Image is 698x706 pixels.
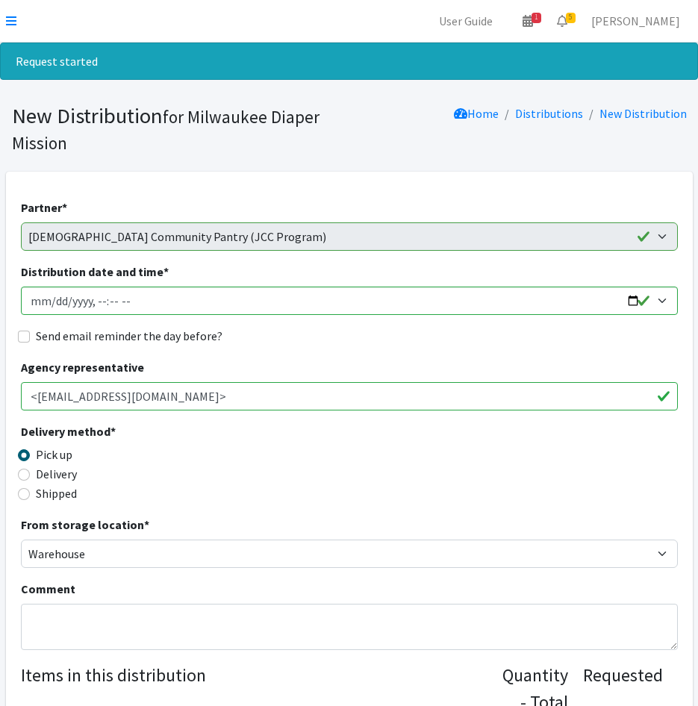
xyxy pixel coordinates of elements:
[515,106,583,121] a: Distributions
[36,465,77,483] label: Delivery
[144,517,149,532] abbr: required
[21,516,149,534] label: From storage location
[21,358,144,376] label: Agency representative
[579,6,692,36] a: [PERSON_NAME]
[545,6,579,36] a: 5
[12,106,320,154] small: for Milwaukee Diaper Mission
[163,264,169,279] abbr: required
[599,106,687,121] a: New Distribution
[566,13,576,23] span: 5
[511,6,545,36] a: 1
[427,6,505,36] a: User Guide
[12,103,344,154] h1: New Distribution
[21,580,75,598] label: Comment
[21,199,67,216] label: Partner
[21,263,169,281] label: Distribution date and time
[62,200,67,215] abbr: required
[454,106,499,121] a: Home
[110,424,116,439] abbr: required
[36,446,72,463] label: Pick up
[36,327,222,345] label: Send email reminder the day before?
[36,484,77,502] label: Shipped
[532,13,541,23] span: 1
[21,422,185,446] legend: Delivery method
